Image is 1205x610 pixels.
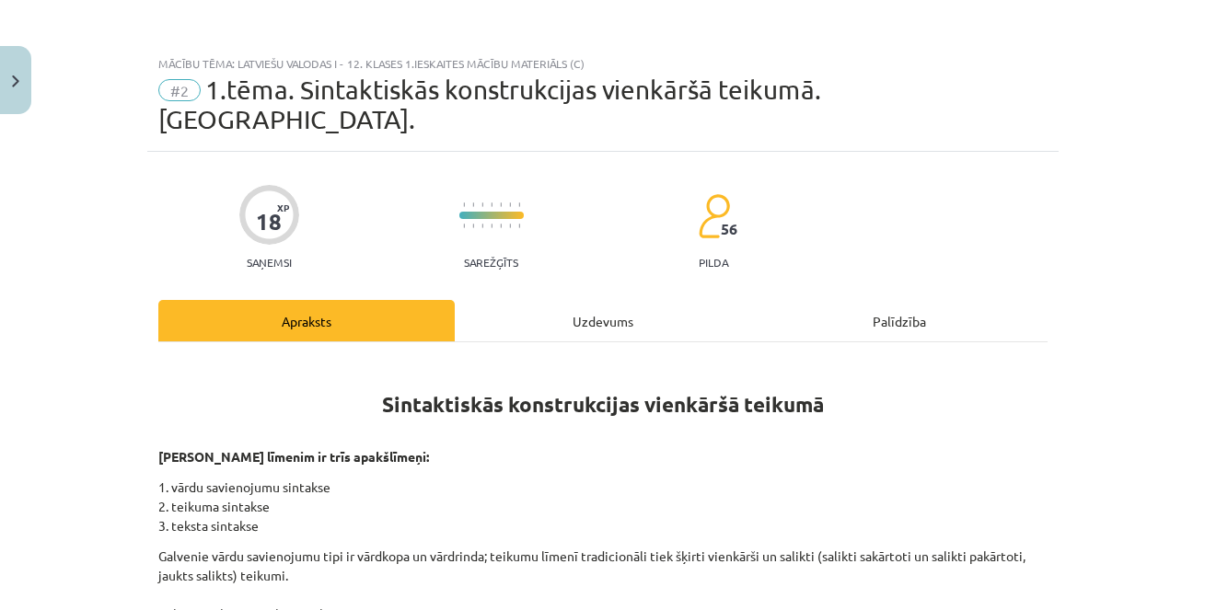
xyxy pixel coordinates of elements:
[158,448,429,465] strong: [PERSON_NAME] līmenim ir trīs apakšlīmeņi:
[518,224,520,228] img: icon-short-line-57e1e144782c952c97e751825c79c345078a6d821885a25fce030b3d8c18986b.svg
[455,300,751,341] div: Uzdevums
[491,202,492,207] img: icon-short-line-57e1e144782c952c97e751825c79c345078a6d821885a25fce030b3d8c18986b.svg
[699,256,728,269] p: pilda
[500,202,502,207] img: icon-short-line-57e1e144782c952c97e751825c79c345078a6d821885a25fce030b3d8c18986b.svg
[464,256,518,269] p: Sarežģīts
[158,478,1048,535] p: 1. vārdu savienojumu sintakse 2. teikuma sintakse 3. teksta sintakse
[158,300,455,341] div: Apraksts
[721,221,737,237] span: 56
[158,75,821,134] span: 1.tēma. Sintaktiskās konstrukcijas vienkāršā teikumā. [GEOGRAPHIC_DATA].
[256,209,282,235] div: 18
[481,224,483,228] img: icon-short-line-57e1e144782c952c97e751825c79c345078a6d821885a25fce030b3d8c18986b.svg
[382,391,824,418] strong: Sintaktiskās konstrukcijas vienkāršā teikumā
[472,224,474,228] img: icon-short-line-57e1e144782c952c97e751825c79c345078a6d821885a25fce030b3d8c18986b.svg
[239,256,299,269] p: Saņemsi
[509,202,511,207] img: icon-short-line-57e1e144782c952c97e751825c79c345078a6d821885a25fce030b3d8c18986b.svg
[751,300,1048,341] div: Palīdzība
[277,202,289,213] span: XP
[518,202,520,207] img: icon-short-line-57e1e144782c952c97e751825c79c345078a6d821885a25fce030b3d8c18986b.svg
[12,75,19,87] img: icon-close-lesson-0947bae3869378f0d4975bcd49f059093ad1ed9edebbc8119c70593378902aed.svg
[158,57,1048,70] div: Mācību tēma: Latviešu valodas i - 12. klases 1.ieskaites mācību materiāls (c)
[491,224,492,228] img: icon-short-line-57e1e144782c952c97e751825c79c345078a6d821885a25fce030b3d8c18986b.svg
[698,193,730,239] img: students-c634bb4e5e11cddfef0936a35e636f08e4e9abd3cc4e673bd6f9a4125e45ecb1.svg
[463,224,465,228] img: icon-short-line-57e1e144782c952c97e751825c79c345078a6d821885a25fce030b3d8c18986b.svg
[158,79,201,101] span: #2
[472,202,474,207] img: icon-short-line-57e1e144782c952c97e751825c79c345078a6d821885a25fce030b3d8c18986b.svg
[481,202,483,207] img: icon-short-line-57e1e144782c952c97e751825c79c345078a6d821885a25fce030b3d8c18986b.svg
[463,202,465,207] img: icon-short-line-57e1e144782c952c97e751825c79c345078a6d821885a25fce030b3d8c18986b.svg
[500,224,502,228] img: icon-short-line-57e1e144782c952c97e751825c79c345078a6d821885a25fce030b3d8c18986b.svg
[509,224,511,228] img: icon-short-line-57e1e144782c952c97e751825c79c345078a6d821885a25fce030b3d8c18986b.svg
